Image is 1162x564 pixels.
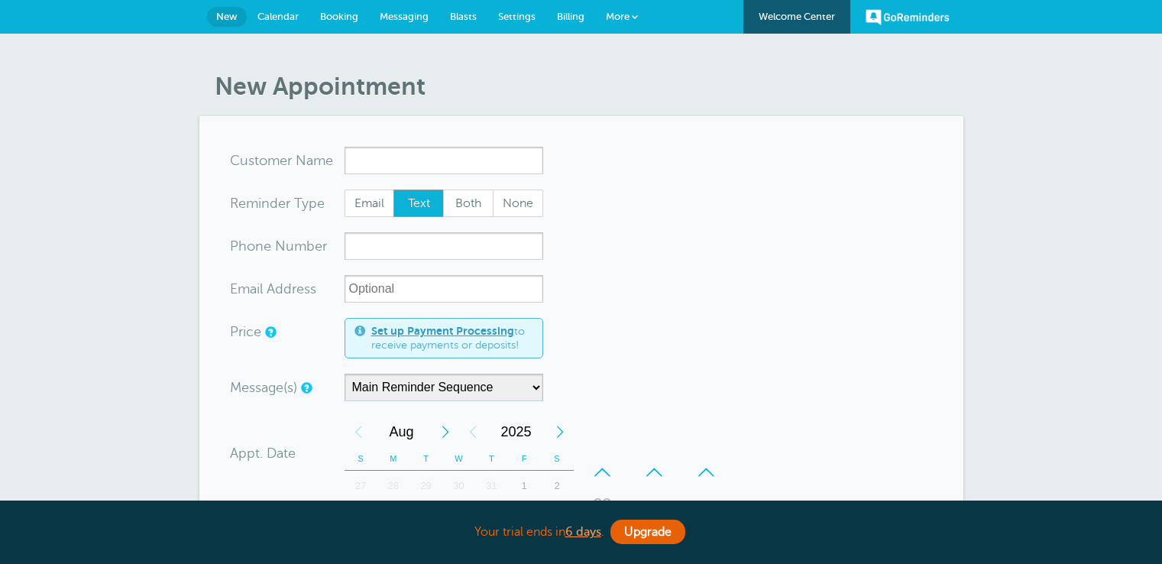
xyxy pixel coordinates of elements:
[494,190,542,216] span: None
[394,190,443,216] span: Text
[508,471,541,501] div: 1
[255,239,294,253] span: ne Nu
[508,447,541,471] th: F
[230,232,345,260] div: mber
[207,7,247,27] a: New
[257,11,299,22] span: Calendar
[443,190,494,217] label: Both
[216,11,238,22] span: New
[475,471,508,501] div: Thursday, July 31
[557,11,584,22] span: Billing
[371,325,533,352] span: to receive payments or deposits!
[498,11,536,22] span: Settings
[230,275,345,303] div: ress
[320,11,358,22] span: Booking
[345,471,377,501] div: Sunday, July 27
[377,471,409,501] div: Monday, July 28
[475,447,508,471] th: T
[372,417,432,447] span: August
[377,447,409,471] th: M
[487,417,546,447] span: 2025
[541,447,574,471] th: S
[377,471,409,501] div: 28
[230,325,261,339] label: Price
[459,417,487,447] div: Previous Year
[257,282,292,296] span: il Add
[541,471,574,501] div: 2
[442,471,475,501] div: Wednesday, July 30
[345,190,395,217] label: Email
[409,471,442,501] div: 29
[215,72,963,101] h1: New Appointment
[301,383,310,393] a: Simple templates and custom messages will use the reminder schedule set under Settings > Reminder...
[409,471,442,501] div: Tuesday, July 29
[380,11,429,22] span: Messaging
[606,11,630,22] span: More
[565,525,601,539] a: 6 days
[254,154,306,167] span: tomer N
[345,471,377,501] div: 27
[345,275,543,303] input: Optional
[199,516,963,549] div: Your trial ends in .
[546,417,574,447] div: Next Year
[230,196,325,210] label: Reminder Type
[230,381,297,394] label: Message(s)
[508,471,541,501] div: Friday, August 1
[541,471,574,501] div: Saturday, August 2
[230,282,257,296] span: Ema
[409,447,442,471] th: T
[230,239,255,253] span: Pho
[371,325,514,337] a: Set up Payment Processing
[230,147,345,174] div: ame
[393,190,444,217] label: Text
[584,489,621,520] div: 09
[345,417,372,447] div: Previous Month
[442,447,475,471] th: W
[442,471,475,501] div: 30
[444,190,493,216] span: Both
[450,11,477,22] span: Blasts
[230,446,296,460] label: Appt. Date
[610,520,685,544] a: Upgrade
[345,447,377,471] th: S
[345,190,394,216] span: Email
[432,417,459,447] div: Next Month
[265,327,274,337] a: An optional price for the appointment. If you set a price, you can include a payment link in your...
[493,190,543,217] label: None
[475,471,508,501] div: 31
[230,154,254,167] span: Cus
